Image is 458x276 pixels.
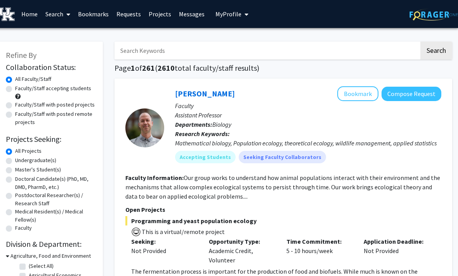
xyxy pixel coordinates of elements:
span: 1 [131,63,135,73]
p: Time Commitment: [286,237,352,246]
div: Not Provided [358,237,435,265]
fg-read-more: Our group works to understand how animal populations interact with their environment and the mech... [125,174,440,200]
div: Mathematical biology, Population ecology, theoretical ecology, wildlife management, applied stati... [175,138,441,148]
span: 261 [142,63,155,73]
p: Opportunity Type: [209,237,275,246]
label: Doctoral Candidate(s) (PhD, MD, DMD, PharmD, etc.) [15,175,95,191]
label: Medical Resident(s) / Medical Fellow(s) [15,208,95,224]
label: Faculty/Staff with posted projects [15,101,95,109]
span: 2610 [158,63,175,73]
span: Programming and yeast population ecology [125,216,441,225]
label: Faculty/Staff accepting students [15,84,91,93]
a: Projects [145,0,175,28]
input: Search Keywords [114,42,419,59]
label: (Select All) [29,262,54,270]
label: Undergraduate(s) [15,156,56,164]
b: Faculty Information: [125,174,184,182]
h2: Collaboration Status: [6,63,95,72]
p: Assistant Professor [175,110,441,120]
iframe: Chat [6,241,33,270]
mat-chip: Seeking Faculty Collaborators [239,151,326,163]
p: Faculty [175,101,441,110]
label: Postdoctoral Researcher(s) / Research Staff [15,191,95,208]
a: Requests [113,0,145,28]
label: All Projects [15,147,42,155]
h2: Division & Department: [6,239,95,249]
b: Research Keywords: [175,130,230,138]
p: Open Projects [125,205,441,214]
button: Add Jake Ferguson to Bookmarks [337,86,378,101]
h2: Projects Seeking: [6,135,95,144]
a: Home [17,0,42,28]
a: Search [42,0,74,28]
label: Master's Student(s) [15,166,61,174]
button: Search [420,42,452,59]
a: [PERSON_NAME] [175,89,235,98]
label: Faculty/Staff with posted remote projects [15,110,95,126]
img: ForagerOne Logo [409,9,458,21]
div: 5 - 10 hours/week [281,237,358,265]
span: This is a virtual/remote project [141,228,225,236]
div: Academic Credit, Volunteer [203,237,281,265]
p: Application Deadline: [364,237,430,246]
div: Not Provided [131,246,197,255]
span: Refine By [6,50,36,60]
button: Compose Request to Jake Ferguson [382,87,441,101]
label: Faculty [15,224,32,232]
b: Departments: [175,121,212,128]
a: Bookmarks [74,0,113,28]
p: Seeking: [131,237,197,246]
label: All Faculty/Staff [15,75,51,83]
h1: Page of ( total faculty/staff results) [114,63,452,73]
h3: Agriculture, Food and Environment [10,252,91,260]
span: Biology [212,121,231,128]
span: My Profile [215,10,241,18]
a: Messages [175,0,208,28]
mat-chip: Accepting Students [175,151,236,163]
